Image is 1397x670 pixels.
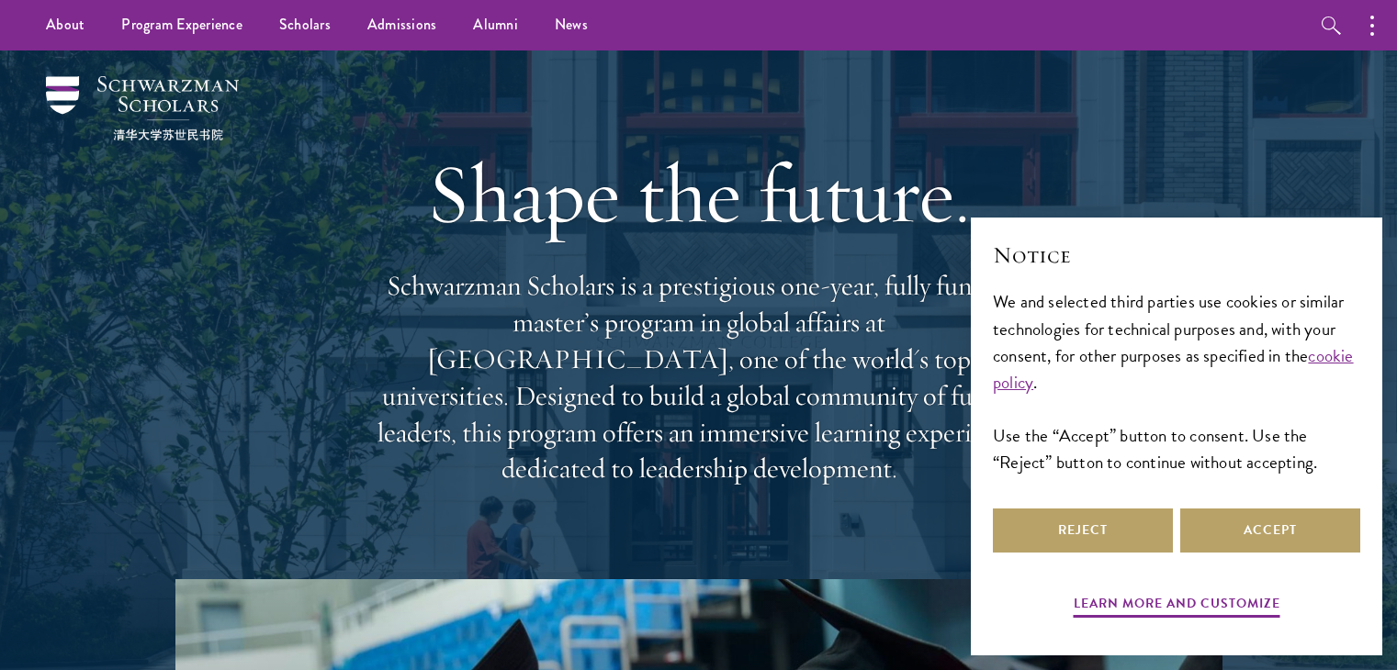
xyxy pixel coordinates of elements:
button: Reject [993,508,1173,553]
h2: Notice [993,240,1360,271]
div: We and selected third parties use cookies or similar technologies for technical purposes and, wit... [993,288,1360,475]
button: Learn more and customize [1074,592,1280,620]
a: cookie policy [993,342,1354,396]
img: Schwarzman Scholars [46,76,239,140]
button: Accept [1180,508,1360,553]
h1: Shape the future. [368,142,1030,245]
p: Schwarzman Scholars is a prestigious one-year, fully funded master’s program in global affairs at... [368,268,1030,487]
